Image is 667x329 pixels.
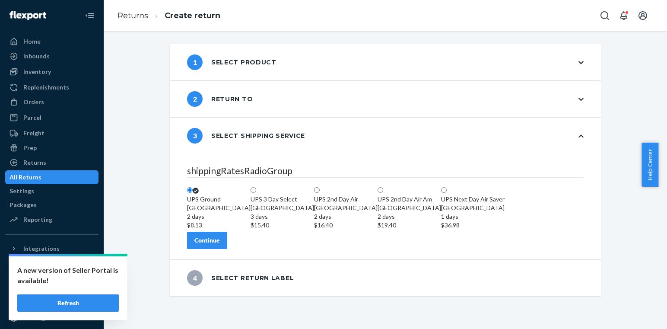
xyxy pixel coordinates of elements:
[23,129,44,137] div: Freight
[5,259,98,269] a: Add Integration
[314,187,320,193] input: UPS 2nd Day Air[GEOGRAPHIC_DATA]2 days$16.40
[5,35,98,48] a: Home
[615,7,632,24] button: Open notifications
[187,128,305,144] div: Select shipping service
[5,141,98,155] a: Prep
[17,265,119,286] p: A new version of Seller Portal is available!
[10,187,34,195] div: Settings
[5,49,98,63] a: Inbounds
[5,80,98,94] a: Replenishments
[118,11,148,20] a: Returns
[165,11,220,20] a: Create return
[251,212,314,221] div: 3 days
[187,221,251,230] div: $8.13
[5,95,98,109] a: Orders
[23,98,44,106] div: Orders
[23,158,46,167] div: Returns
[187,91,203,107] span: 2
[23,144,37,152] div: Prep
[314,212,378,221] div: 2 days
[251,204,314,230] div: [GEOGRAPHIC_DATA]
[23,37,41,46] div: Home
[5,280,98,294] button: Fast Tags
[5,111,98,125] a: Parcel
[187,54,276,70] div: Select product
[314,204,378,230] div: [GEOGRAPHIC_DATA]
[441,187,447,193] input: UPS Next Day Air Saver[GEOGRAPHIC_DATA]1 days$36.98
[23,67,51,76] div: Inventory
[23,113,41,122] div: Parcel
[596,7,613,24] button: Open Search Box
[187,270,294,286] div: Select return label
[378,204,441,230] div: [GEOGRAPHIC_DATA]
[23,52,50,61] div: Inbounds
[378,221,441,230] div: $19.40
[5,297,98,308] a: Add Fast Tag
[23,215,52,224] div: Reporting
[314,221,378,230] div: $16.40
[111,3,227,29] ol: breadcrumbs
[378,187,383,193] input: UPS 2nd Day Air Am[GEOGRAPHIC_DATA]2 days$19.40
[5,126,98,140] a: Freight
[251,187,256,193] input: UPS 3 Day Select[GEOGRAPHIC_DATA]3 days$15.40
[251,221,314,230] div: $15.40
[5,213,98,227] a: Reporting
[187,54,203,70] span: 1
[5,170,98,184] a: All Returns
[314,195,378,204] div: UPS 2nd Day Air
[5,311,98,325] a: Settings
[251,195,314,204] div: UPS 3 Day Select
[10,11,46,20] img: Flexport logo
[5,242,98,256] button: Integrations
[5,184,98,198] a: Settings
[187,195,251,204] div: UPS Ground
[441,212,505,221] div: 1 days
[187,270,203,286] span: 4
[187,128,203,144] span: 3
[441,204,505,230] div: [GEOGRAPHIC_DATA]
[187,187,193,193] input: UPS Ground[GEOGRAPHIC_DATA]2 days$8.13
[17,294,119,312] button: Refresh
[441,221,505,230] div: $36.98
[642,143,658,187] button: Help Center
[10,201,37,209] div: Packages
[378,212,441,221] div: 2 days
[441,195,505,204] div: UPS Next Day Air Saver
[187,164,584,178] legend: shippingRatesRadioGroup
[5,198,98,212] a: Packages
[187,232,227,249] button: Continue
[187,212,251,221] div: 2 days
[23,83,69,92] div: Replenishments
[194,236,220,245] div: Continue
[10,173,41,182] div: All Returns
[81,7,98,24] button: Close Navigation
[634,7,651,24] button: Open account menu
[5,156,98,169] a: Returns
[187,204,251,230] div: [GEOGRAPHIC_DATA]
[5,65,98,79] a: Inventory
[187,91,253,107] div: Return to
[23,244,60,253] div: Integrations
[378,195,441,204] div: UPS 2nd Day Air Am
